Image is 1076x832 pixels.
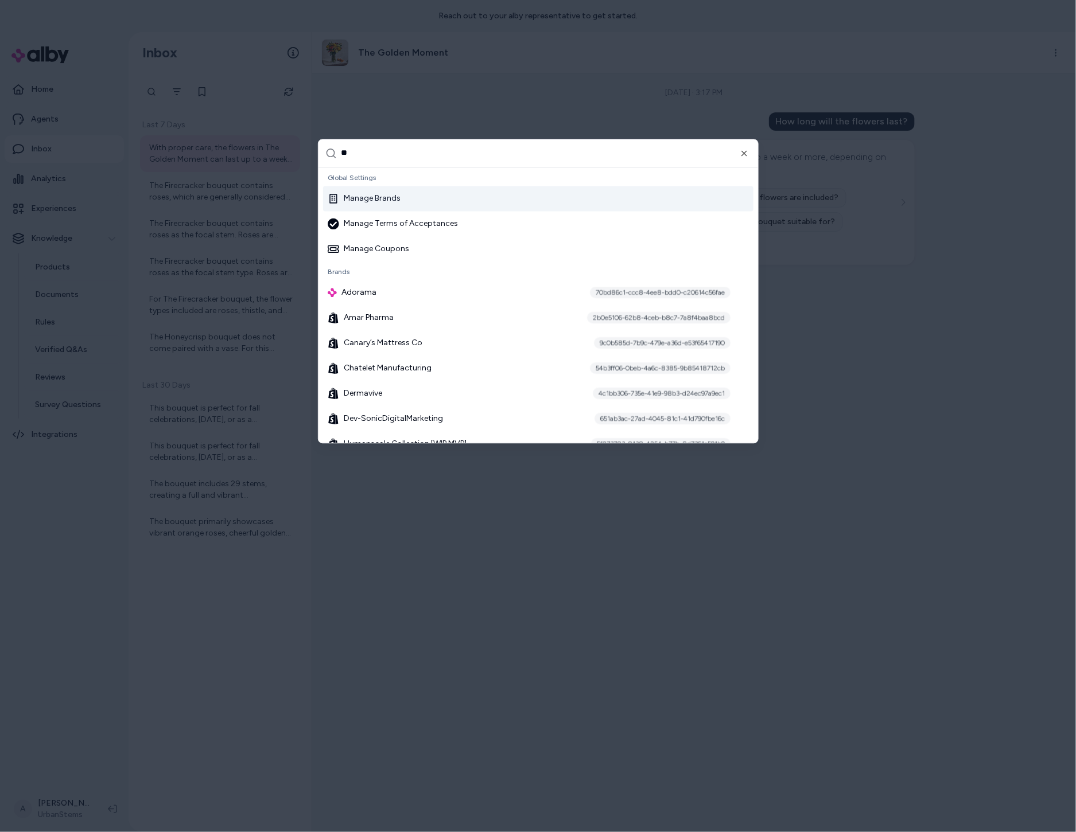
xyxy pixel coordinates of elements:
div: 651ab3ac-27ad-4045-81c1-41d790fbe16c [595,413,731,424]
div: 2b0e5106-62b8-4ceb-b8c7-7a8f4baa8bcd [587,312,731,323]
img: alby Logo [328,288,337,297]
div: 4c1bb306-735e-41e9-98b3-d24ec97a9ec1 [593,388,731,399]
div: Manage Terms of Acceptances [328,218,458,229]
div: Global Settings [323,170,753,186]
span: Adorama [341,287,376,298]
div: 54b3ff06-0beb-4a6c-8385-9b85418712cb [590,362,731,374]
div: 70bd86c1-ccc8-4ee8-bdd0-c20614c56fae [590,287,731,298]
div: 9c0b585d-7b9c-479e-a36d-e53f65417190 [594,337,731,349]
span: Dermavive [344,388,382,399]
span: Amar Pharma [344,312,394,323]
span: Canary’s Mattress Co [344,337,422,349]
span: Dev-SonicDigitalMarketing [344,413,443,424]
div: Manage Brands [328,193,401,204]
div: Manage Coupons [328,243,409,255]
div: 5f273783-8138-4254-b77b-8d7361c591b9 [591,438,731,450]
span: Chatelet Manufacturing [344,362,432,374]
div: Brands [323,264,753,280]
div: Suggestions [318,167,758,443]
span: Humanscale Collection [WIP MVP] [344,438,467,450]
